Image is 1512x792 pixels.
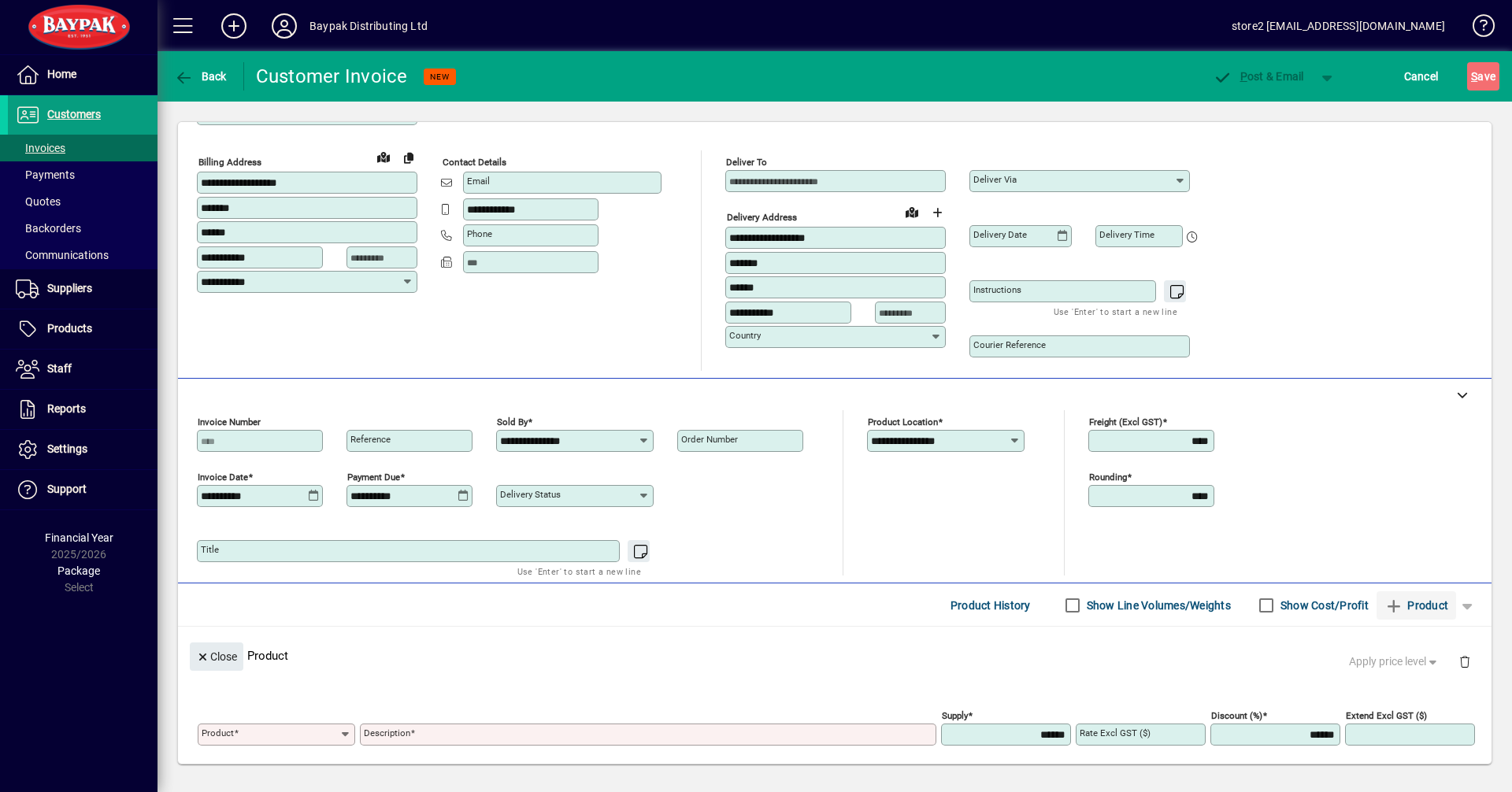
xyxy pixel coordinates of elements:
[57,564,100,577] span: Package
[1277,598,1369,613] label: Show Cost/Profit
[256,64,408,89] div: Customer Invoice
[16,195,61,208] span: Quotes
[1205,62,1312,91] button: Post & Email
[8,55,157,94] a: Home
[899,199,925,224] a: View on map
[729,330,761,341] mat-label: Country
[202,727,234,738] mat-label: Product
[1349,653,1440,670] span: Apply price level
[944,591,1037,620] button: Product History
[8,390,157,429] a: Reports
[1404,64,1439,89] span: Cancel
[8,188,157,215] a: Quotes
[1054,302,1177,320] mat-hint: Use 'Enter' to start a new line
[726,157,767,168] mat-label: Deliver To
[198,416,261,427] mat-label: Invoice number
[8,161,157,188] a: Payments
[8,215,157,242] a: Backorders
[681,434,738,445] mat-label: Order number
[8,309,157,349] a: Products
[1099,229,1154,240] mat-label: Delivery time
[500,489,561,500] mat-label: Delivery status
[1080,727,1151,738] mat-label: Rate excl GST ($)
[16,168,75,181] span: Payments
[467,176,490,187] mat-label: Email
[1084,598,1231,613] label: Show Line Volumes/Weights
[430,72,450,82] span: NEW
[467,228,492,239] mat-label: Phone
[8,350,157,389] a: Staff
[1461,3,1492,54] a: Knowledge Base
[973,284,1021,295] mat-label: Instructions
[1343,648,1447,676] button: Apply price level
[497,416,528,427] mat-label: Sold by
[1089,472,1127,483] mat-label: Rounding
[186,649,247,663] app-page-header-button: Close
[1240,70,1247,83] span: P
[309,13,428,39] div: Baypak Distributing Ltd
[925,200,950,225] button: Choose address
[1213,70,1304,83] span: ost & Email
[951,593,1031,618] span: Product History
[157,62,244,91] app-page-header-button: Back
[396,145,421,170] button: Copy to Delivery address
[973,174,1017,185] mat-label: Deliver via
[8,242,157,268] a: Communications
[347,472,400,483] mat-label: Payment due
[1400,62,1443,91] button: Cancel
[170,62,231,91] button: Back
[198,472,248,483] mat-label: Invoice date
[8,470,157,509] a: Support
[1211,710,1262,721] mat-label: Discount (%)
[868,416,938,427] mat-label: Product location
[47,402,86,415] span: Reports
[1471,64,1495,89] span: ave
[174,70,227,83] span: Back
[47,322,92,335] span: Products
[16,249,109,261] span: Communications
[973,339,1046,350] mat-label: Courier Reference
[1467,62,1499,91] button: Save
[209,12,259,40] button: Add
[1446,654,1484,668] app-page-header-button: Delete
[8,430,157,469] a: Settings
[47,483,87,495] span: Support
[8,135,157,161] a: Invoices
[973,229,1027,240] mat-label: Delivery date
[45,531,113,544] span: Financial Year
[1471,70,1477,83] span: S
[47,282,92,294] span: Suppliers
[190,642,243,671] button: Close
[259,12,309,40] button: Profile
[16,142,65,154] span: Invoices
[201,544,219,555] mat-label: Title
[47,362,72,375] span: Staff
[1232,13,1445,39] div: store2 [EMAIL_ADDRESS][DOMAIN_NAME]
[364,727,410,738] mat-label: Description
[517,562,641,580] mat-hint: Use 'Enter' to start a new line
[1446,642,1484,680] button: Delete
[47,68,76,80] span: Home
[1346,710,1427,721] mat-label: Extend excl GST ($)
[371,144,396,169] a: View on map
[8,269,157,309] a: Suppliers
[942,710,968,721] mat-label: Supply
[196,644,237,670] span: Close
[47,442,87,455] span: Settings
[1089,416,1162,427] mat-label: Freight (excl GST)
[178,627,1492,684] div: Product
[16,222,81,235] span: Backorders
[350,434,391,445] mat-label: Reference
[47,108,101,120] span: Customers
